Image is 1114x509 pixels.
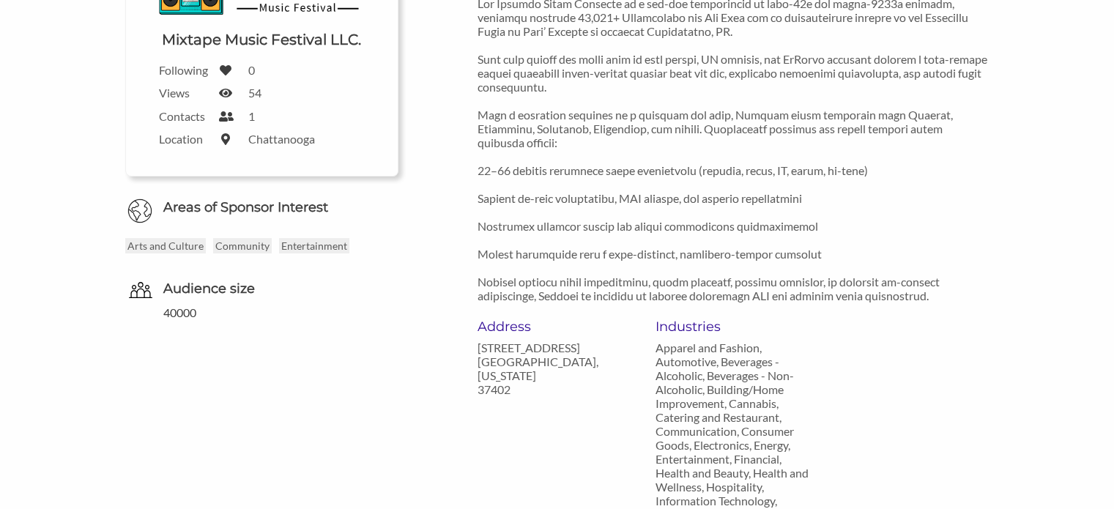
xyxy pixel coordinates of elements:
[127,198,152,223] img: Globe Icon
[129,282,152,298] img: org-audience-size-icon-0ecdd2b5.svg
[655,319,811,335] h6: Industries
[162,29,361,50] h1: Mixtape Music Festival LLC.
[478,319,634,335] h6: Address
[248,132,315,146] label: Chattanooga
[114,198,409,217] h6: Areas of Sponsor Interest
[478,382,634,396] p: 37402
[163,280,409,298] h6: Audience size
[159,63,210,77] label: Following
[125,238,206,253] p: Arts and Culture
[248,63,255,77] label: 0
[159,132,210,146] label: Location
[279,238,349,253] p: Entertainment
[248,86,261,100] label: 54
[159,86,210,100] label: Views
[159,109,210,123] label: Contacts
[478,354,634,382] p: [GEOGRAPHIC_DATA], [US_STATE]
[478,341,634,354] p: [STREET_ADDRESS]
[213,238,272,253] p: Community
[163,304,409,322] div: 40000
[248,109,255,123] label: 1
